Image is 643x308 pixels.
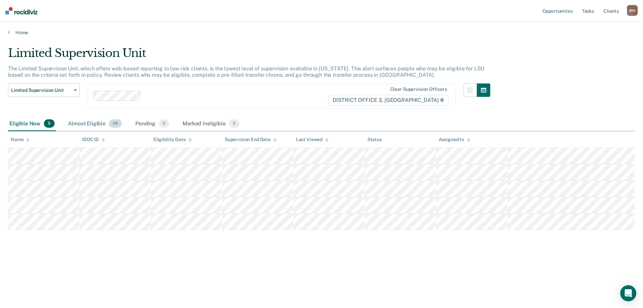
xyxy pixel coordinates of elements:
[367,137,382,142] div: Status
[8,65,484,78] p: The Limited Supervision Unit, which offers web-based reporting to low-risk clients, is the lowest...
[159,119,169,128] span: 0
[11,137,29,142] div: Name
[390,86,447,92] div: Clear supervision officers
[620,285,636,301] div: Open Intercom Messenger
[328,95,448,106] span: DISTRICT OFFICE 3, [GEOGRAPHIC_DATA]
[181,117,241,131] div: Marked Ineligible2
[8,83,80,97] button: Limited Supervision Unit
[627,5,638,16] button: MM
[225,137,277,142] div: Supervision End Date
[82,137,105,142] div: IDOC ID
[153,137,192,142] div: Eligibility Date
[8,117,56,131] div: Eligible Now5
[11,87,71,93] span: Limited Supervision Unit
[8,46,490,65] div: Limited Supervision Unit
[296,137,329,142] div: Last Viewed
[109,119,122,128] span: 26
[5,7,38,14] img: Recidiviz
[44,119,55,128] span: 5
[134,117,170,131] div: Pending0
[439,137,470,142] div: Assigned to
[627,5,638,16] div: M M
[8,29,635,36] a: Home
[67,117,123,131] div: Almost Eligible26
[229,119,239,128] span: 2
